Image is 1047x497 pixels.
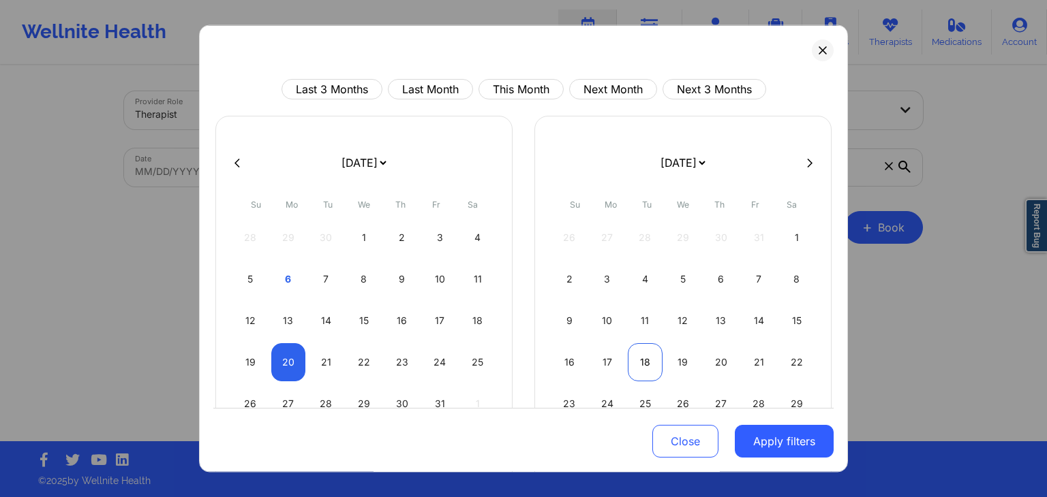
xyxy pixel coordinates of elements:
[742,385,776,423] div: Fri Nov 28 2025
[570,199,580,210] abbr: Sunday
[423,302,457,340] div: Fri Oct 17 2025
[384,219,419,257] div: Thu Oct 02 2025
[590,385,625,423] div: Mon Nov 24 2025
[460,219,495,257] div: Sat Oct 04 2025
[388,79,473,99] button: Last Month
[347,385,382,423] div: Wed Oct 29 2025
[395,199,406,210] abbr: Thursday
[552,302,587,340] div: Sun Nov 09 2025
[271,260,306,298] div: Mon Oct 06 2025
[703,302,738,340] div: Thu Nov 13 2025
[309,343,344,381] div: Tue Oct 21 2025
[552,343,587,381] div: Sun Nov 16 2025
[384,260,419,298] div: Thu Oct 09 2025
[663,79,766,99] button: Next 3 Months
[779,260,814,298] div: Sat Nov 08 2025
[423,260,457,298] div: Fri Oct 10 2025
[666,302,701,340] div: Wed Nov 12 2025
[423,385,457,423] div: Fri Oct 31 2025
[742,260,776,298] div: Fri Nov 07 2025
[742,302,776,340] div: Fri Nov 14 2025
[233,385,268,423] div: Sun Oct 26 2025
[652,426,718,458] button: Close
[347,343,382,381] div: Wed Oct 22 2025
[666,260,701,298] div: Wed Nov 05 2025
[460,343,495,381] div: Sat Oct 25 2025
[735,426,834,458] button: Apply filters
[742,343,776,381] div: Fri Nov 21 2025
[590,343,625,381] div: Mon Nov 17 2025
[703,343,738,381] div: Thu Nov 20 2025
[384,302,419,340] div: Thu Oct 16 2025
[384,343,419,381] div: Thu Oct 23 2025
[779,302,814,340] div: Sat Nov 15 2025
[628,385,663,423] div: Tue Nov 25 2025
[468,199,478,210] abbr: Saturday
[309,385,344,423] div: Tue Oct 28 2025
[271,385,306,423] div: Mon Oct 27 2025
[251,199,261,210] abbr: Sunday
[779,219,814,257] div: Sat Nov 01 2025
[423,219,457,257] div: Fri Oct 03 2025
[677,199,689,210] abbr: Wednesday
[628,302,663,340] div: Tue Nov 11 2025
[233,260,268,298] div: Sun Oct 05 2025
[703,385,738,423] div: Thu Nov 27 2025
[590,302,625,340] div: Mon Nov 10 2025
[271,302,306,340] div: Mon Oct 13 2025
[666,385,701,423] div: Wed Nov 26 2025
[323,199,333,210] abbr: Tuesday
[628,260,663,298] div: Tue Nov 04 2025
[628,343,663,381] div: Tue Nov 18 2025
[569,79,657,99] button: Next Month
[347,260,382,298] div: Wed Oct 08 2025
[233,343,268,381] div: Sun Oct 19 2025
[779,385,814,423] div: Sat Nov 29 2025
[605,199,617,210] abbr: Monday
[479,79,564,99] button: This Month
[779,343,814,381] div: Sat Nov 22 2025
[347,302,382,340] div: Wed Oct 15 2025
[358,199,370,210] abbr: Wednesday
[233,302,268,340] div: Sun Oct 12 2025
[642,199,652,210] abbr: Tuesday
[666,343,701,381] div: Wed Nov 19 2025
[423,343,457,381] div: Fri Oct 24 2025
[460,260,495,298] div: Sat Oct 11 2025
[590,260,625,298] div: Mon Nov 03 2025
[432,199,440,210] abbr: Friday
[787,199,797,210] abbr: Saturday
[552,260,587,298] div: Sun Nov 02 2025
[282,79,382,99] button: Last 3 Months
[271,343,306,381] div: Mon Oct 20 2025
[714,199,725,210] abbr: Thursday
[347,219,382,257] div: Wed Oct 01 2025
[751,199,759,210] abbr: Friday
[703,260,738,298] div: Thu Nov 06 2025
[286,199,298,210] abbr: Monday
[460,302,495,340] div: Sat Oct 18 2025
[384,385,419,423] div: Thu Oct 30 2025
[309,260,344,298] div: Tue Oct 07 2025
[552,385,587,423] div: Sun Nov 23 2025
[309,302,344,340] div: Tue Oct 14 2025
